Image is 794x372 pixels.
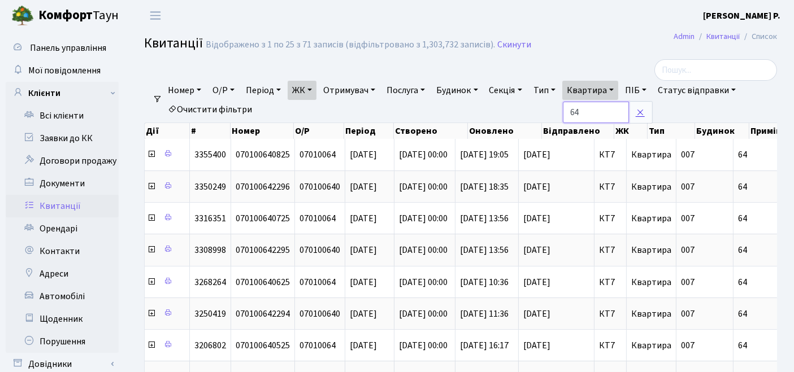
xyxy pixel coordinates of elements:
[344,123,394,139] th: Період
[631,308,671,320] span: Квартира
[653,81,740,100] a: Статус відправки
[6,285,119,308] a: Автомобілі
[350,339,377,352] span: [DATE]
[190,123,231,139] th: #
[631,276,671,288] span: Квартира
[740,30,777,43] li: Список
[706,30,740,42] a: Квитанції
[485,81,527,100] a: Секція
[460,212,509,225] span: [DATE] 13:56
[236,339,290,352] span: 070100640525
[523,309,589,318] span: [DATE]
[11,5,34,27] img: logo.png
[38,6,93,24] b: Комфорт
[350,212,377,225] span: [DATE]
[599,182,622,191] span: КТ7
[6,127,119,150] a: Заявки до КК
[236,212,290,225] span: 070100640725
[208,81,239,100] a: О/Р
[529,81,560,100] a: Тип
[300,339,336,352] span: 07010064
[681,308,695,320] span: 007
[681,181,695,193] span: 007
[6,37,119,59] a: Панель управління
[236,148,290,161] span: 070100640825
[542,123,614,139] th: Відправлено
[399,244,448,256] span: [DATE] 00:00
[599,150,622,159] span: КТ7
[194,212,226,225] span: 3316351
[194,308,226,320] span: 3250419
[294,123,344,139] th: О/Р
[399,308,448,320] span: [DATE] 00:00
[231,123,294,139] th: Номер
[6,104,119,127] a: Всі клієнти
[599,309,622,318] span: КТ7
[145,123,190,139] th: Дії
[631,212,671,225] span: Квартира
[681,212,695,225] span: 007
[631,148,671,161] span: Квартира
[631,181,671,193] span: Квартира
[141,6,170,25] button: Переключити навігацію
[350,244,377,256] span: [DATE]
[631,339,671,352] span: Квартира
[599,278,622,287] span: КТ7
[194,244,226,256] span: 3308998
[657,25,794,49] nav: breadcrumb
[460,244,509,256] span: [DATE] 13:56
[674,30,695,42] a: Admin
[319,81,380,100] a: Отримувач
[6,240,119,262] a: Контакти
[523,182,589,191] span: [DATE]
[460,148,509,161] span: [DATE] 19:05
[6,308,119,330] a: Щоденник
[382,81,429,100] a: Послуга
[38,6,119,25] span: Таун
[300,148,336,161] span: 07010064
[599,341,622,350] span: КТ7
[236,181,290,193] span: 070100642296
[194,148,226,161] span: 3355400
[599,246,622,255] span: КТ7
[399,212,448,225] span: [DATE] 00:00
[399,148,448,161] span: [DATE] 00:00
[300,181,340,193] span: 070100640
[144,33,203,53] span: Квитанції
[695,123,749,139] th: Будинок
[350,308,377,320] span: [DATE]
[460,181,509,193] span: [DATE] 18:35
[621,81,651,100] a: ПІБ
[350,181,377,193] span: [DATE]
[614,123,648,139] th: ЖК
[6,172,119,195] a: Документи
[6,330,119,353] a: Порушення
[236,308,290,320] span: 070100642294
[681,276,695,288] span: 007
[468,123,542,139] th: Оновлено
[394,123,468,139] th: Створено
[28,64,101,77] span: Мої повідомлення
[300,276,336,288] span: 07010064
[300,308,340,320] span: 070100640
[523,278,589,287] span: [DATE]
[206,40,495,50] div: Відображено з 1 по 25 з 71 записів (відфільтровано з 1,303,732 записів).
[523,150,589,159] span: [DATE]
[399,276,448,288] span: [DATE] 00:00
[6,82,119,104] a: Клієнти
[288,81,316,100] a: ЖК
[399,339,448,352] span: [DATE] 00:00
[6,59,119,82] a: Мої повідомлення
[194,276,226,288] span: 3268264
[523,214,589,223] span: [DATE]
[460,339,509,352] span: [DATE] 16:17
[703,10,780,22] b: [PERSON_NAME] Р.
[460,308,509,320] span: [DATE] 11:36
[523,246,589,255] span: [DATE]
[497,40,531,50] a: Скинути
[703,9,780,23] a: [PERSON_NAME] Р.
[6,195,119,217] a: Квитанції
[648,123,695,139] th: Тип
[681,339,695,352] span: 007
[6,262,119,285] a: Адреси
